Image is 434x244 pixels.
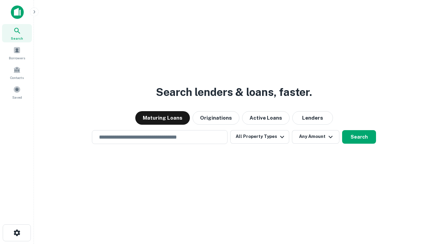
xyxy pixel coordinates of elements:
[292,111,333,125] button: Lenders
[2,63,32,82] a: Contacts
[230,130,289,144] button: All Property Types
[2,83,32,101] a: Saved
[10,75,24,80] span: Contacts
[11,36,23,41] span: Search
[292,130,339,144] button: Any Amount
[400,190,434,222] iframe: Chat Widget
[9,55,25,61] span: Borrowers
[2,44,32,62] a: Borrowers
[135,111,190,125] button: Maturing Loans
[242,111,290,125] button: Active Loans
[12,95,22,100] span: Saved
[342,130,376,144] button: Search
[156,84,312,100] h3: Search lenders & loans, faster.
[2,24,32,42] a: Search
[11,5,24,19] img: capitalize-icon.png
[193,111,239,125] button: Originations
